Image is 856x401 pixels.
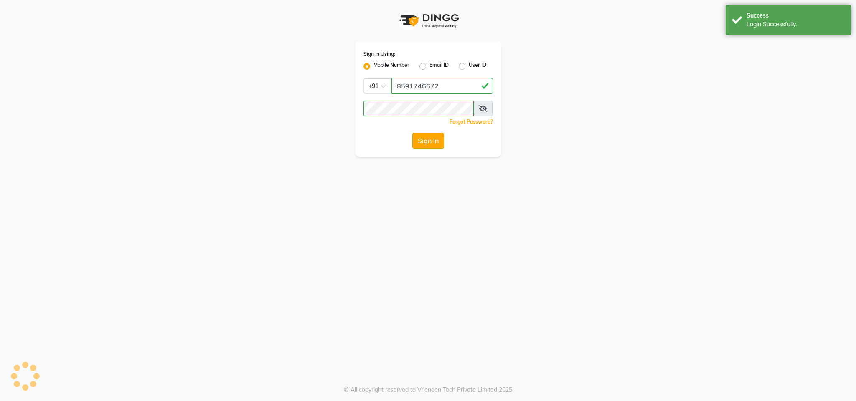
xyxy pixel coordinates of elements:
[363,50,395,58] label: Sign In Using:
[429,61,449,71] label: Email ID
[373,61,409,71] label: Mobile Number
[469,61,486,71] label: User ID
[391,78,493,94] input: Username
[747,11,845,20] div: Success
[363,101,474,116] input: Username
[395,8,462,33] img: logo1.svg
[747,20,845,29] div: Login Successfully.
[450,119,493,125] a: Forgot Password?
[412,133,444,149] button: Sign In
